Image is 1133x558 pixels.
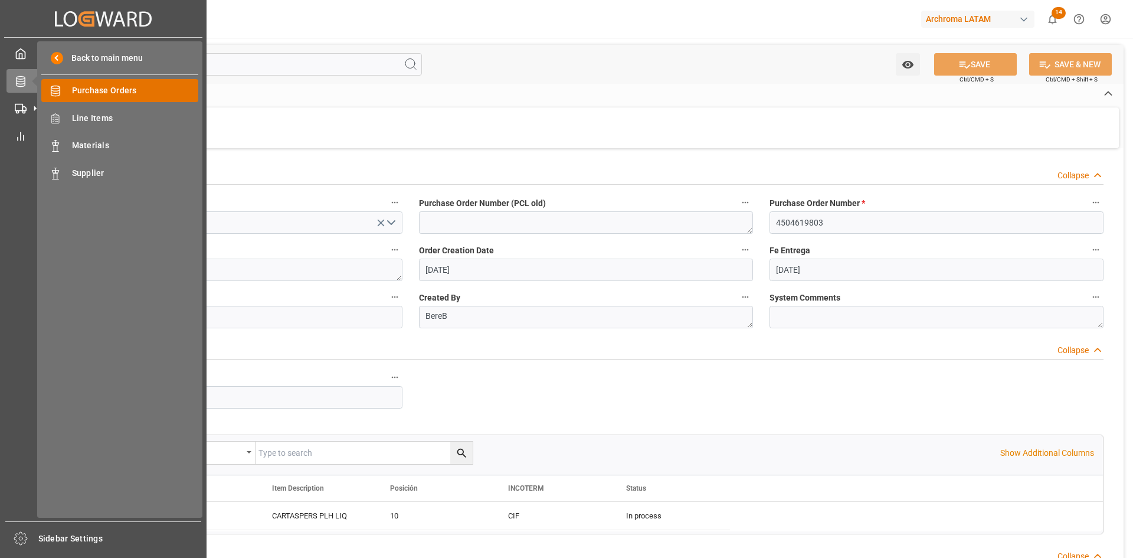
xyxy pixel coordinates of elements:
span: Fe Entrega [769,244,810,257]
span: Materials [72,139,199,152]
div: CIF [508,502,598,530]
input: DD.MM.YYYY [68,306,402,328]
span: Posición [390,484,418,492]
a: My Cockpit [6,42,200,65]
span: Line Items [72,112,199,125]
span: System Comments [769,292,840,304]
a: My Reports [6,124,200,147]
input: Type to search [256,442,473,464]
button: search button [450,442,473,464]
input: Search Fields [54,53,422,76]
span: Purchase Order Number (PCL old) [419,197,546,210]
span: 14 [1052,7,1066,19]
button: open menu [68,211,402,234]
span: Supplier [72,167,199,180]
button: Order Creation Date [738,242,753,257]
span: Purchase Orders [72,84,199,97]
button: Total No of Line Items [387,370,402,385]
button: Material Description [387,242,402,257]
button: Purchase Order Number (PCL old) [738,195,753,210]
button: Archroma LATAM [921,8,1039,30]
button: Created By [738,289,753,305]
button: open menu [167,442,256,464]
div: Equals [173,444,243,458]
a: Purchase Orders [41,79,198,102]
button: Help Center [1066,6,1092,32]
textarea: BereB [419,306,753,328]
a: Materials [41,134,198,157]
span: Status [626,484,646,492]
button: show 14 new notifications [1039,6,1066,32]
span: Sidebar Settings [38,533,202,545]
span: Item Description [272,484,324,492]
span: Ctrl/CMD + S [960,75,994,84]
div: Archroma LATAM [921,11,1034,28]
div: In process [612,502,730,530]
button: SAVE [934,53,1017,76]
div: CARTASPERS PLH LIQ [258,502,376,530]
a: Supplier [41,161,198,184]
span: Created By [419,292,460,304]
span: Ctrl/CMD + Shift + S [1046,75,1098,84]
button: Required Product date (AB) [387,289,402,305]
button: SAVE & NEW [1029,53,1112,76]
button: Purchase Order Number * [1088,195,1103,210]
a: Line Items [41,106,198,129]
span: Order Creation Date [419,244,494,257]
span: Back to main menu [63,52,143,64]
div: Collapse [1057,169,1089,182]
p: Show Additional Columns [1000,447,1094,459]
input: DD.MM.YYYY [769,259,1103,281]
span: Purchase Order Number [769,197,865,210]
div: Press SPACE to select this row. [140,502,730,530]
input: DD.MM.YYYY [419,259,753,281]
span: INCOTERM [508,484,544,492]
button: open menu [896,53,920,76]
div: Collapse [1057,344,1089,357]
button: Fe Entrega [1088,242,1103,257]
button: Status [387,195,402,210]
div: 10 [390,502,480,530]
button: System Comments [1088,289,1103,305]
